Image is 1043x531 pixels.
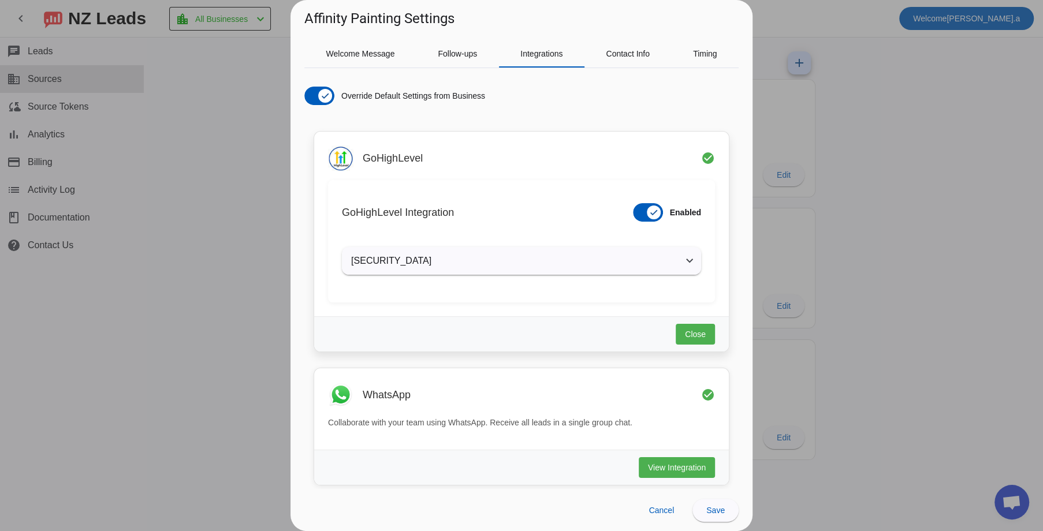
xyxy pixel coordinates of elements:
span: Timing [693,50,717,58]
label: Override Default Settings from Business [339,90,485,102]
span: Save [706,506,725,515]
mat-expansion-panel-header: [SECURITY_DATA] [342,247,701,275]
mat-panel-title: [SECURITY_DATA] [351,254,678,268]
strong: Enabled [670,208,701,217]
button: View Integration [639,457,715,478]
img: GoHighLevel [328,145,353,171]
h3: GoHighLevel Integration [342,207,454,218]
span: Welcome Message [326,50,395,58]
mat-icon: check_circle [701,151,715,165]
span: Contact Info [606,50,650,58]
h3: WhatsApp [363,389,411,401]
span: Follow-ups [438,50,477,58]
button: Cancel [639,499,683,522]
span: View Integration [648,462,706,473]
span: Integrations [520,50,563,58]
button: Save [692,499,739,522]
h1: Affinity Painting Settings [304,9,455,28]
h3: GoHighLevel [363,152,423,164]
p: Collaborate with your team using WhatsApp. Receive all leads in a single group chat. [328,417,715,429]
span: Cancel [649,506,674,515]
mat-icon: check_circle [701,388,715,402]
button: Close [676,324,715,345]
img: WhatsApp [328,382,353,407]
span: Close [685,328,706,340]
